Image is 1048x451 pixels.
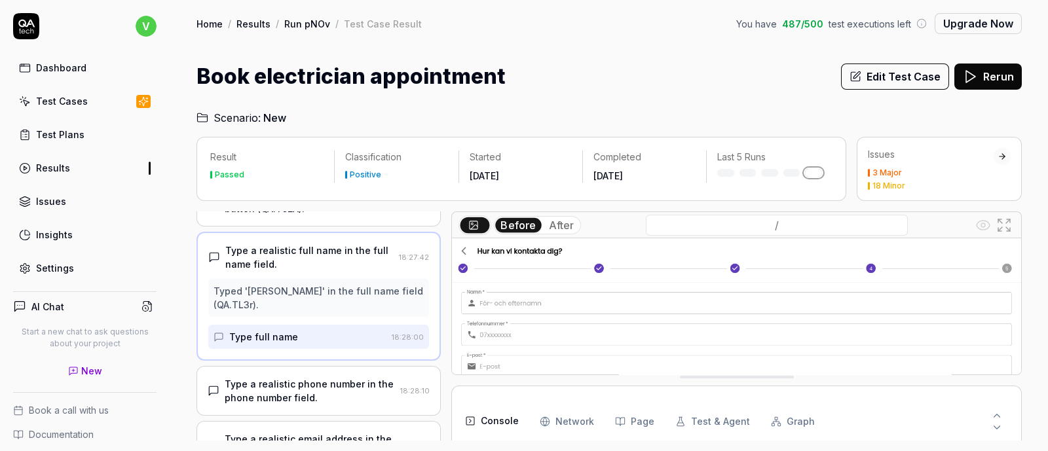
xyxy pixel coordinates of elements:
button: Open in full screen [994,215,1015,236]
div: Settings [36,261,74,275]
span: test executions left [829,17,911,31]
a: Issues [13,189,157,214]
div: 18 Minor [872,182,905,190]
div: / [335,17,339,30]
div: Positive [350,171,381,179]
p: Result [210,151,324,164]
button: Graph [771,399,815,444]
span: Scenario: [211,112,261,124]
div: Issues [36,194,66,208]
a: Results [236,17,271,30]
div: Issues [868,148,994,161]
div: Type a realistic phone number in the phone number field. [225,377,395,405]
div: Results [36,161,70,175]
div: Type a realistic full name in the full name field. [225,244,394,271]
button: v [136,13,157,39]
span: Book a call with us [29,403,109,417]
p: Classification [345,151,447,164]
div: Passed [215,171,244,179]
time: [DATE] [593,170,623,181]
div: Typed '[PERSON_NAME]' in the full name field (QA.TL3r). [214,284,424,312]
div: / [228,17,231,30]
div: Test Plans [36,128,84,141]
a: Documentation [13,427,157,441]
time: 18:28:00 [392,333,424,342]
time: 18:28:10 [400,386,430,395]
a: Test Cases [13,88,157,114]
button: After [544,218,579,232]
a: Results [13,155,157,181]
a: New [13,360,157,382]
div: Type full name [229,330,298,344]
div: Insights [36,228,73,242]
a: Test Plans [13,122,157,147]
div: 3 Major [872,169,902,177]
h4: AI Chat [31,300,64,314]
span: Documentation [29,427,94,441]
span: New [263,112,286,124]
a: Scenario:New [196,112,286,124]
span: New [81,364,102,378]
button: Console [465,399,519,444]
div: Dashboard [36,61,86,75]
p: Last 5 Runs [717,151,822,164]
button: Rerun [954,63,1022,90]
a: Settings [13,255,157,281]
a: Dashboard [13,55,157,81]
span: You have [736,17,777,31]
button: Show all interative elements [973,215,994,236]
p: Started [470,151,572,164]
div: Test Case Result [344,17,422,30]
a: Book a call with us [13,403,157,417]
a: Insights [13,222,157,247]
p: Completed [593,151,696,164]
button: Test & Agent [675,399,750,444]
button: Network [540,399,594,444]
button: Edit Test Case [841,63,949,90]
button: Type full name18:28:00 [208,325,429,349]
time: [DATE] [470,170,499,181]
span: 487 / 500 [782,17,823,31]
p: Start a new chat to ask questions about your project [13,326,157,350]
button: Page [615,399,654,444]
h1: Book electrician appointment [196,61,506,92]
div: / [276,17,279,30]
span: v [136,16,157,37]
div: Test Cases [36,94,88,108]
a: Run pNOv [284,17,330,30]
a: Home [196,17,223,30]
button: Before [496,217,542,232]
button: Upgrade Now [935,13,1022,34]
time: 18:27:42 [399,253,429,262]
